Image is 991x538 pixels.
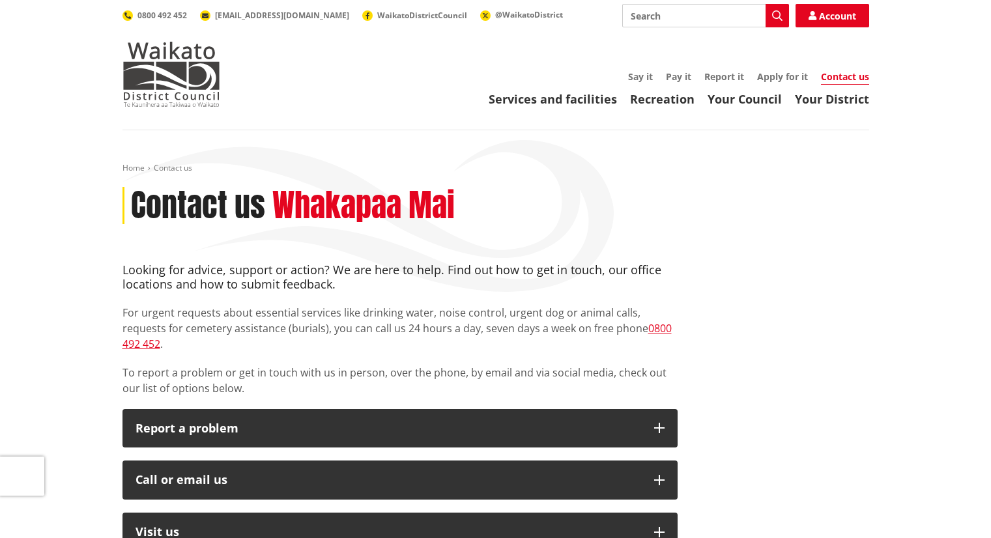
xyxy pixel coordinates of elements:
button: Report a problem [122,409,678,448]
p: Report a problem [136,422,641,435]
img: Waikato District Council - Te Kaunihera aa Takiwaa o Waikato [122,42,220,107]
nav: breadcrumb [122,163,869,174]
input: Search input [622,4,789,27]
a: WaikatoDistrictCouncil [362,10,467,21]
span: [EMAIL_ADDRESS][DOMAIN_NAME] [215,10,349,21]
a: Apply for it [757,70,808,83]
a: Account [796,4,869,27]
button: Call or email us [122,460,678,500]
a: Home [122,162,145,173]
p: For urgent requests about essential services like drinking water, noise control, urgent dog or an... [122,305,678,352]
a: Your Council [708,91,782,107]
a: Recreation [630,91,695,107]
a: Say it [628,70,653,83]
div: Call or email us [136,474,641,487]
a: 0800 492 452 [122,10,187,21]
a: Contact us [821,70,869,85]
span: 0800 492 452 [137,10,187,21]
p: To report a problem or get in touch with us in person, over the phone, by email and via social me... [122,365,678,396]
a: @WaikatoDistrict [480,9,563,20]
span: WaikatoDistrictCouncil [377,10,467,21]
a: Services and facilities [489,91,617,107]
a: Your District [795,91,869,107]
a: [EMAIL_ADDRESS][DOMAIN_NAME] [200,10,349,21]
h4: Looking for advice, support or action? We are here to help. Find out how to get in touch, our off... [122,263,678,291]
span: @WaikatoDistrict [495,9,563,20]
a: Report it [704,70,744,83]
h1: Contact us [131,187,265,225]
a: 0800 492 452 [122,321,672,351]
span: Contact us [154,162,192,173]
h2: Whakapaa Mai [272,187,455,225]
a: Pay it [666,70,691,83]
